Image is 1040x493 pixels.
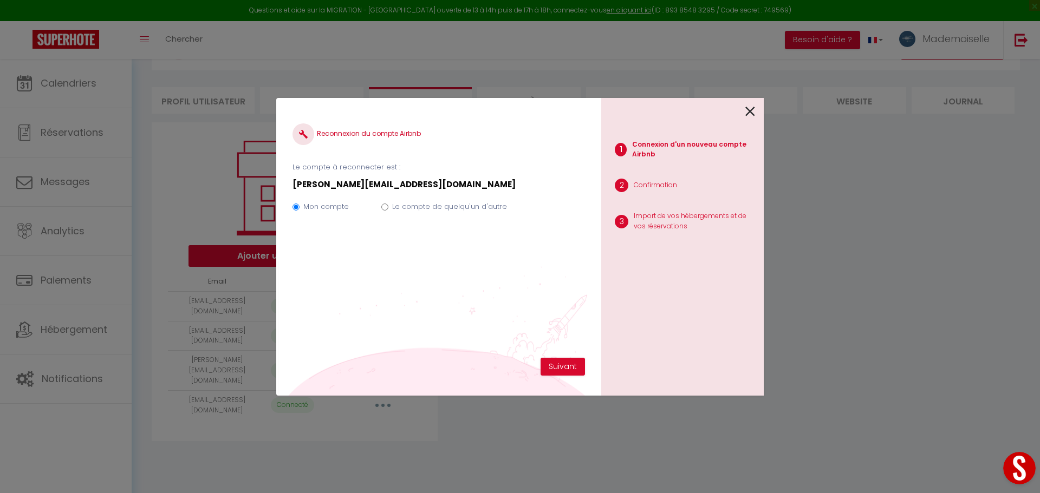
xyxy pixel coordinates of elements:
[634,211,755,232] p: Import de vos hébergements et de vos réservations
[615,215,628,228] span: 3
[615,179,628,192] span: 2
[634,180,677,190] p: Confirmation
[994,448,1040,493] iframe: LiveChat chat widget
[615,143,627,156] span: 1
[632,140,755,160] p: Connexion d'un nouveau compte Airbnb
[541,358,585,376] button: Suivant
[292,162,585,173] p: Le compte à reconnecter est :
[303,201,349,212] label: Mon compte
[392,201,507,212] label: Le compte de quelqu'un d'autre
[292,123,585,145] h4: Reconnexion du compte Airbnb
[292,178,585,191] p: [PERSON_NAME][EMAIL_ADDRESS][DOMAIN_NAME]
